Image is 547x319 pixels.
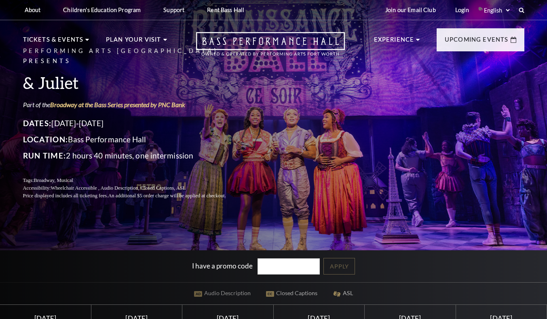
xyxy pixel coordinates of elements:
p: About [25,6,41,13]
p: Plan Your Visit [106,35,161,49]
p: Tags: [23,177,245,184]
p: Support [163,6,184,13]
p: Accessibility: [23,184,245,192]
span: Run Time: [23,151,66,160]
p: Children's Education Program [63,6,141,13]
p: Tickets & Events [23,35,84,49]
p: Price displayed includes all ticketing fees. [23,192,245,200]
span: Wheelchair Accessible , Audio Description, Closed Captions, ASL [51,185,186,191]
span: Location: [23,135,68,144]
p: Part of the [23,100,245,109]
p: [DATE]-[DATE] [23,117,245,130]
p: Rent Bass Hall [207,6,244,13]
label: I have a promo code [192,261,253,270]
select: Select: [482,6,511,14]
span: Dates: [23,118,52,128]
h3: & Juliet [23,72,245,93]
span: Broadway, Musical [34,177,73,183]
p: Upcoming Events [445,35,509,49]
p: Bass Performance Hall [23,133,245,146]
p: Experience [374,35,414,49]
a: Broadway at the Bass Series presented by PNC Bank [50,101,185,108]
span: An additional $5 order charge will be applied at checkout. [108,193,226,199]
p: 2 hours 40 minutes, one intermission [23,149,245,162]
